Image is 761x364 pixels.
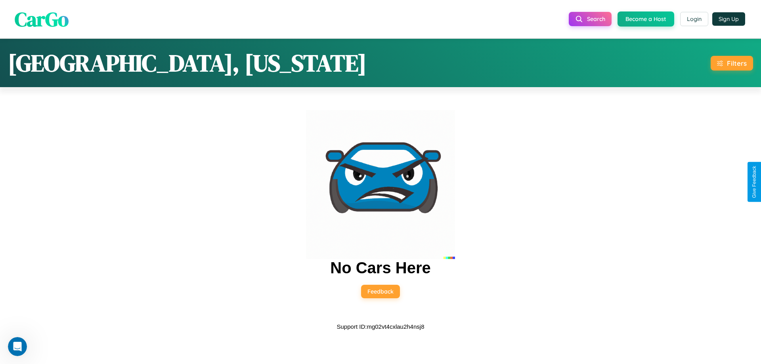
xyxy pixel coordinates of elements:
p: Support ID: mg02vt4cxlau2h4nsj8 [337,321,424,332]
div: Filters [727,59,747,67]
div: Give Feedback [751,166,757,198]
button: Feedback [361,285,400,298]
h2: No Cars Here [330,259,430,277]
button: Sign Up [712,12,745,26]
button: Login [680,12,708,26]
button: Become a Host [618,11,674,27]
span: Search [587,15,605,23]
span: CarGo [15,5,69,32]
button: Search [569,12,612,26]
button: Filters [711,56,753,71]
iframe: Intercom live chat [8,337,27,356]
img: car [306,110,455,259]
h1: [GEOGRAPHIC_DATA], [US_STATE] [8,47,367,79]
